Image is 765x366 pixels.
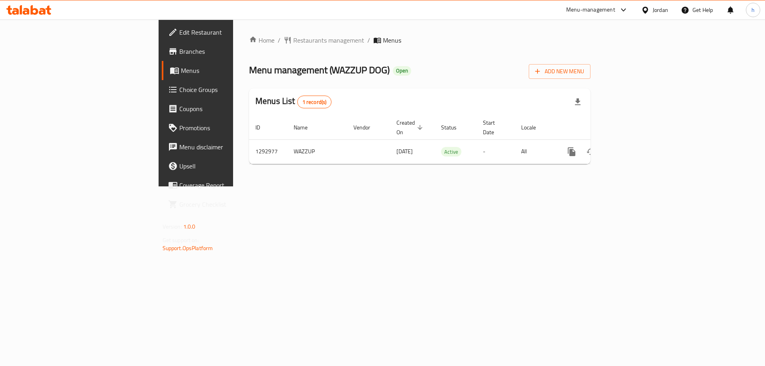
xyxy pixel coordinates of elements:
[249,35,590,45] nav: breadcrumb
[179,161,280,171] span: Upsell
[287,139,347,164] td: WAZZUP
[353,123,381,132] span: Vendor
[297,96,332,108] div: Total records count
[751,6,755,14] span: h
[163,221,182,232] span: Version:
[162,118,286,137] a: Promotions
[162,23,286,42] a: Edit Restaurant
[367,35,370,45] li: /
[653,6,668,14] div: Jordan
[179,104,280,114] span: Coupons
[179,85,280,94] span: Choice Groups
[556,115,645,140] th: Actions
[179,142,280,152] span: Menu disclaimer
[477,139,515,164] td: -
[163,243,213,253] a: Support.OpsPlatform
[179,200,280,209] span: Grocery Checklist
[562,142,581,161] button: more
[179,47,280,56] span: Branches
[179,123,280,133] span: Promotions
[162,80,286,99] a: Choice Groups
[181,66,280,75] span: Menus
[162,195,286,214] a: Grocery Checklist
[162,61,286,80] a: Menus
[393,66,411,76] div: Open
[529,64,590,79] button: Add New Menu
[162,176,286,195] a: Coverage Report
[441,123,467,132] span: Status
[441,147,461,157] span: Active
[163,235,199,245] span: Get support on:
[393,67,411,74] span: Open
[396,146,413,157] span: [DATE]
[162,157,286,176] a: Upsell
[521,123,546,132] span: Locale
[249,115,645,164] table: enhanced table
[294,123,318,132] span: Name
[284,35,364,45] a: Restaurants management
[255,123,271,132] span: ID
[162,99,286,118] a: Coupons
[162,137,286,157] a: Menu disclaimer
[581,142,600,161] button: Change Status
[515,139,556,164] td: All
[396,118,425,137] span: Created On
[179,27,280,37] span: Edit Restaurant
[566,5,615,15] div: Menu-management
[568,92,587,112] div: Export file
[255,95,331,108] h2: Menus List
[162,42,286,61] a: Branches
[183,221,196,232] span: 1.0.0
[298,98,331,106] span: 1 record(s)
[179,180,280,190] span: Coverage Report
[535,67,584,76] span: Add New Menu
[483,118,505,137] span: Start Date
[249,61,390,79] span: Menu management ( WAZZUP DOG )
[383,35,401,45] span: Menus
[293,35,364,45] span: Restaurants management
